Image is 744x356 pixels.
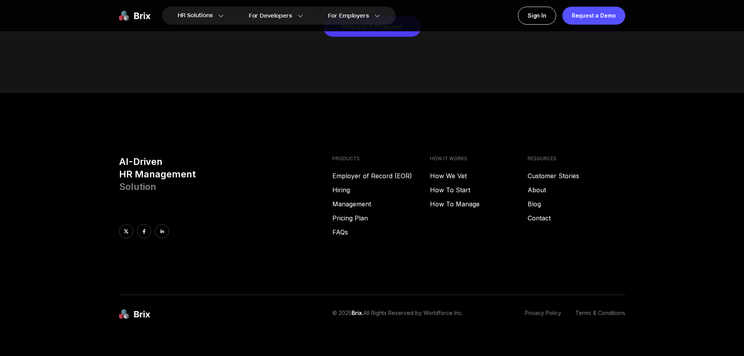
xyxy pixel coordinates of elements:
a: Privacy Policy [525,309,561,320]
a: Hiring [332,185,430,195]
span: For Developers [249,12,292,20]
a: Request a Demo [562,7,625,25]
h4: HOW IT WORKS [430,156,528,162]
a: Contact [528,213,625,223]
p: © 2025 All Rights Reserved by Worldforce Inc. [332,309,463,320]
a: Employer of Record (EOR) [332,171,430,181]
a: FAQs [332,227,430,237]
a: Sign In [518,7,556,25]
a: Pricing Plan [332,213,430,223]
a: How To Manage [430,199,528,209]
a: Terms & Conditions [575,309,625,320]
a: Management [332,199,430,209]
img: brix [119,309,150,320]
span: Solution [119,181,156,192]
a: Blog [528,199,625,209]
h3: AI-Driven HR Management [119,156,327,193]
a: Customer Stories [528,171,625,181]
a: About [528,185,625,195]
h4: PRODUCTS [332,156,430,162]
span: Brix. [351,309,364,316]
span: For Employers [328,12,369,20]
h4: RESOURCES [528,156,625,162]
a: How To Start [430,185,528,195]
span: HR Solutions [178,9,213,22]
a: How We Vet [430,171,528,181]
